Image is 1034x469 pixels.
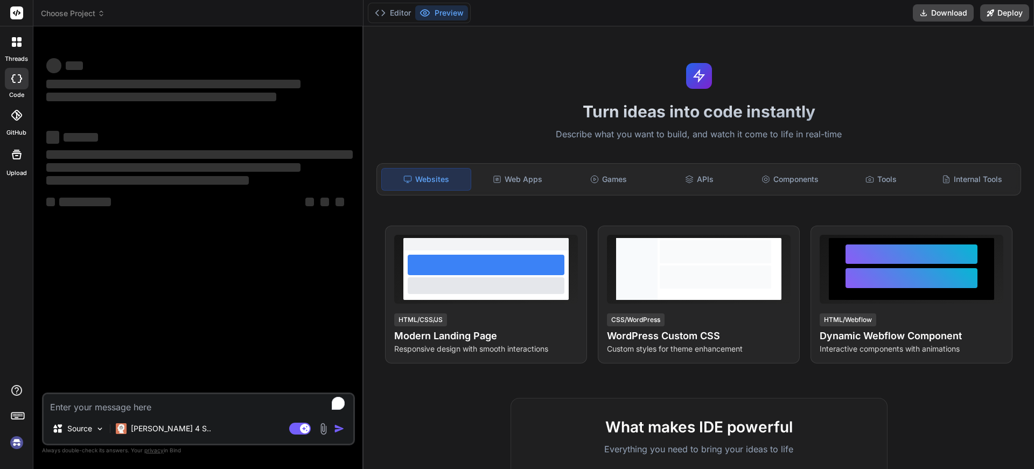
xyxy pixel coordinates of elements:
span: ‌ [64,133,98,142]
div: Websites [381,168,471,191]
span: ‌ [46,80,301,88]
span: ‌ [305,198,314,206]
label: GitHub [6,128,26,137]
h4: Modern Landing Page [394,328,578,344]
img: Claude 4 Sonnet [116,423,127,434]
p: [PERSON_NAME] 4 S.. [131,423,211,434]
img: attachment [317,423,330,435]
p: Custom styles for theme enhancement [607,344,791,354]
span: ‌ [59,198,111,206]
img: Pick Models [95,424,104,433]
div: APIs [655,168,744,191]
p: Source [67,423,92,434]
div: CSS/WordPress [607,313,665,326]
textarea: To enrich screen reader interactions, please activate Accessibility in Grammarly extension settings [44,394,353,414]
span: ‌ [320,198,329,206]
h4: Dynamic Webflow Component [820,328,1003,344]
h4: WordPress Custom CSS [607,328,791,344]
button: Editor [371,5,415,20]
p: Describe what you want to build, and watch it come to life in real-time [370,128,1028,142]
h1: Turn ideas into code instantly [370,102,1028,121]
span: ‌ [46,131,59,144]
img: signin [8,433,26,452]
label: threads [5,54,28,64]
label: Upload [6,169,27,178]
h2: What makes IDE powerful [528,416,870,438]
div: HTML/CSS/JS [394,313,447,326]
div: Tools [837,168,926,191]
button: Preview [415,5,468,20]
label: code [9,90,24,100]
div: Web Apps [473,168,562,191]
div: Internal Tools [927,168,1016,191]
span: ‌ [46,163,301,172]
p: Always double-check its answers. Your in Bind [42,445,355,456]
div: HTML/Webflow [820,313,876,326]
button: Deploy [980,4,1029,22]
p: Interactive components with animations [820,344,1003,354]
p: Everything you need to bring your ideas to life [528,443,870,456]
span: ‌ [46,93,276,101]
span: privacy [144,447,164,453]
button: Download [913,4,974,22]
div: Games [564,168,653,191]
span: ‌ [46,58,61,73]
span: ‌ [66,61,83,70]
span: ‌ [336,198,344,206]
span: Choose Project [41,8,105,19]
span: ‌ [46,176,249,185]
img: icon [334,423,345,434]
span: ‌ [46,198,55,206]
span: ‌ [46,150,353,159]
p: Responsive design with smooth interactions [394,344,578,354]
div: Components [746,168,835,191]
